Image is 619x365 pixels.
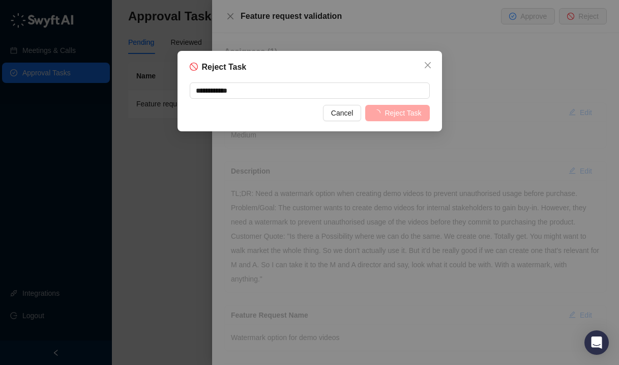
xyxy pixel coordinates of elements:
[373,109,380,117] span: loading
[584,330,609,355] div: Open Intercom Messenger
[424,61,432,69] span: close
[331,107,353,119] span: Cancel
[202,61,247,73] h5: Reject Task
[323,105,362,121] button: Cancel
[385,107,421,119] span: Reject Task
[190,63,198,71] span: stop
[420,57,436,73] button: Close
[365,105,429,121] button: Reject Task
